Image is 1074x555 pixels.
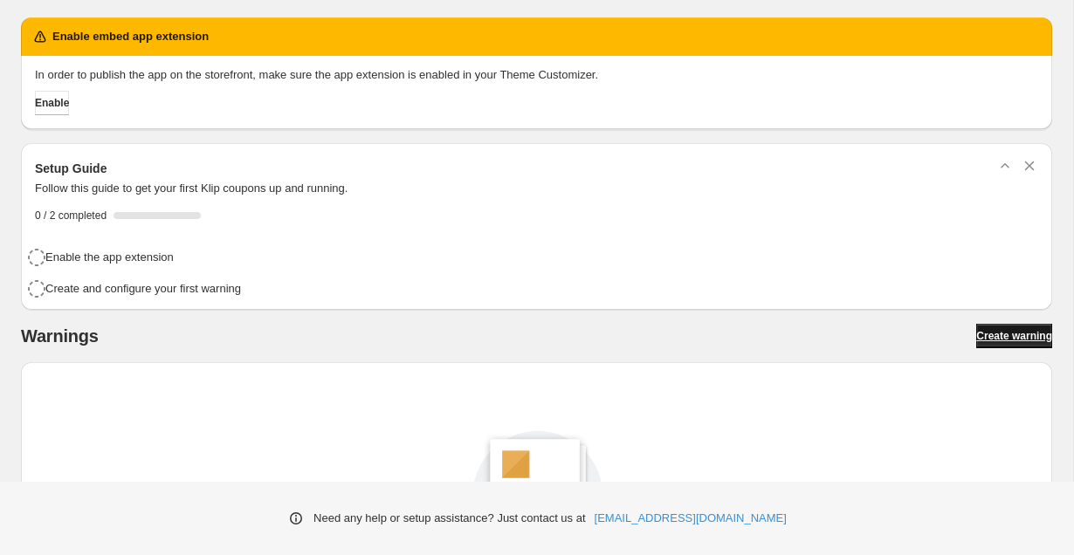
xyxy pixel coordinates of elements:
[976,324,1052,348] a: Create warning
[976,329,1052,343] span: Create warning
[35,180,1038,197] p: Follow this guide to get your first Klip coupons up and running.
[45,249,174,266] h4: Enable the app extension
[45,280,241,298] h4: Create and configure your first warning
[35,160,107,177] h3: Setup Guide
[35,96,69,110] span: Enable
[595,510,787,527] a: [EMAIL_ADDRESS][DOMAIN_NAME]
[52,28,209,45] h2: Enable embed app extension
[35,91,69,115] button: Enable
[35,66,1038,84] p: In order to publish the app on the storefront, make sure the app extension is enabled in your The...
[35,209,107,223] span: 0 / 2 completed
[21,325,99,346] h2: Warnings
